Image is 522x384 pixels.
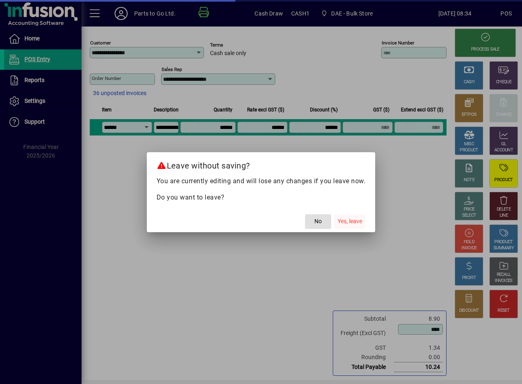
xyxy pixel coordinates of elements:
[147,152,376,176] h2: Leave without saving?
[157,176,366,186] p: You are currently editing and will lose any changes if you leave now.
[305,214,331,229] button: No
[334,214,365,229] button: Yes, leave
[314,217,322,226] span: No
[157,193,366,202] p: Do you want to leave?
[338,217,362,226] span: Yes, leave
